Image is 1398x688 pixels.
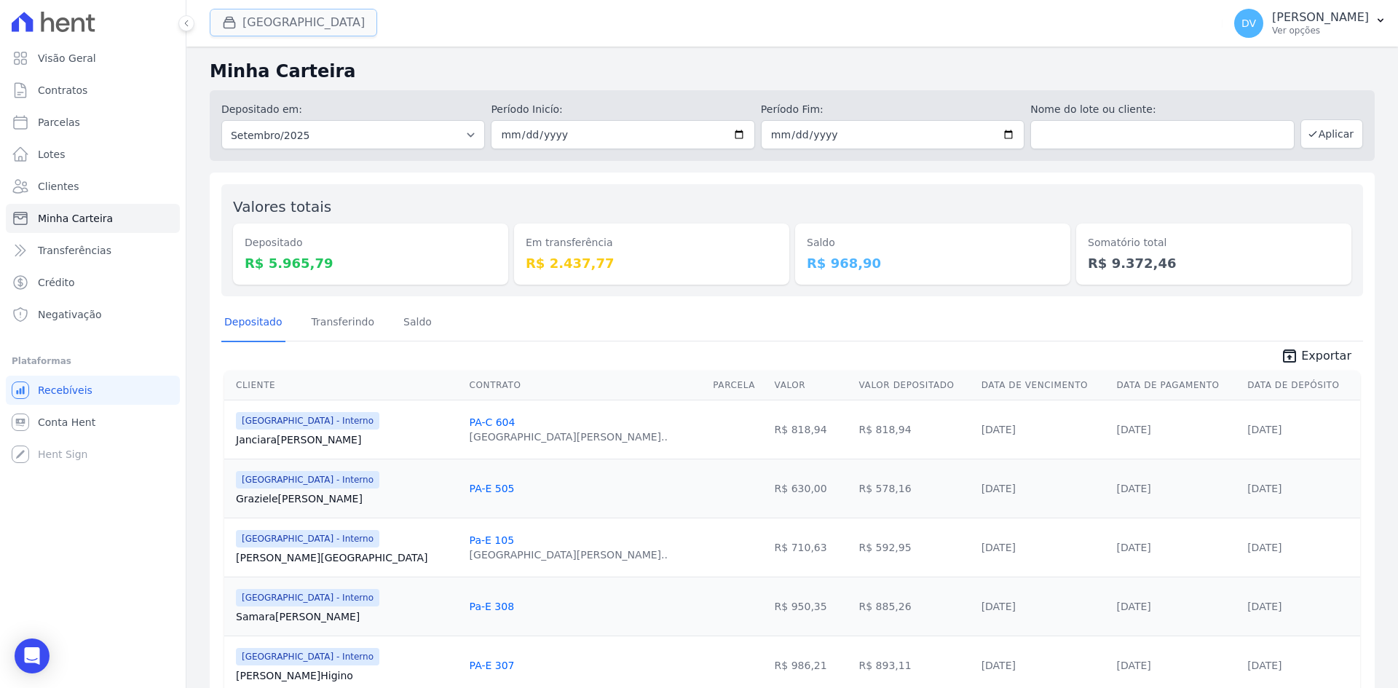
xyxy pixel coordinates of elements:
div: [GEOGRAPHIC_DATA][PERSON_NAME].. [470,547,668,562]
div: [GEOGRAPHIC_DATA][PERSON_NAME].. [470,430,668,444]
td: R$ 710,63 [769,518,853,577]
span: Crédito [38,275,75,290]
a: [DATE] [1116,601,1150,612]
a: Clientes [6,172,180,201]
a: [DATE] [982,424,1016,435]
dd: R$ 2.437,77 [526,253,778,273]
div: Plataformas [12,352,174,370]
a: [DATE] [1247,542,1281,553]
a: Pa-E 105 [470,534,514,546]
dt: Em transferência [526,235,778,250]
label: Período Fim: [761,102,1024,117]
span: [GEOGRAPHIC_DATA] - Interno [236,589,379,606]
a: Contratos [6,76,180,105]
button: [GEOGRAPHIC_DATA] [210,9,377,36]
dt: Somatório total [1088,235,1340,250]
div: Open Intercom Messenger [15,638,50,673]
span: Parcelas [38,115,80,130]
td: R$ 818,94 [853,400,976,459]
a: Transferindo [309,304,378,342]
a: unarchive Exportar [1269,347,1363,368]
a: Transferências [6,236,180,265]
td: R$ 592,95 [853,518,976,577]
a: [DATE] [982,483,1016,494]
a: Parcelas [6,108,180,137]
td: R$ 818,94 [769,400,853,459]
h2: Minha Carteira [210,58,1375,84]
a: [DATE] [1247,424,1281,435]
span: Contratos [38,83,87,98]
label: Depositado em: [221,103,302,115]
a: Conta Hent [6,408,180,437]
span: Minha Carteira [38,211,113,226]
dd: R$ 9.372,46 [1088,253,1340,273]
button: Aplicar [1300,119,1363,149]
span: Negativação [38,307,102,322]
span: DV [1241,18,1256,28]
a: [DATE] [1116,424,1150,435]
td: R$ 950,35 [769,577,853,636]
span: Clientes [38,179,79,194]
a: Lotes [6,140,180,169]
span: Conta Hent [38,415,95,430]
a: [DATE] [982,601,1016,612]
span: [GEOGRAPHIC_DATA] - Interno [236,648,379,665]
th: Valor [769,371,853,400]
a: Graziele[PERSON_NAME] [236,491,458,506]
a: [DATE] [1116,542,1150,553]
th: Cliente [224,371,464,400]
a: Samara[PERSON_NAME] [236,609,458,624]
span: [GEOGRAPHIC_DATA] - Interno [236,530,379,547]
span: Transferências [38,243,111,258]
th: Data de Pagamento [1110,371,1241,400]
label: Nome do lote ou cliente: [1030,102,1294,117]
th: Parcela [707,371,768,400]
td: R$ 630,00 [769,459,853,518]
dd: R$ 968,90 [807,253,1059,273]
td: R$ 885,26 [853,577,976,636]
i: unarchive [1281,347,1298,365]
th: Data de Vencimento [976,371,1111,400]
dt: Saldo [807,235,1059,250]
p: [PERSON_NAME] [1272,10,1369,25]
th: Valor Depositado [853,371,976,400]
label: Valores totais [233,198,331,216]
a: [DATE] [1247,483,1281,494]
a: Janciara[PERSON_NAME] [236,432,458,447]
button: DV [PERSON_NAME] Ver opções [1223,3,1398,44]
a: Recebíveis [6,376,180,405]
a: [DATE] [1247,601,1281,612]
td: R$ 578,16 [853,459,976,518]
a: PA-E 505 [470,483,515,494]
a: [DATE] [1116,660,1150,671]
a: Depositado [221,304,285,342]
a: Negativação [6,300,180,329]
a: [PERSON_NAME]Higino [236,668,458,683]
span: [GEOGRAPHIC_DATA] - Interno [236,412,379,430]
a: Crédito [6,268,180,297]
span: [GEOGRAPHIC_DATA] - Interno [236,471,379,489]
a: [DATE] [1116,483,1150,494]
a: Pa-E 308 [470,601,514,612]
dd: R$ 5.965,79 [245,253,497,273]
span: Recebíveis [38,383,92,398]
label: Período Inicío: [491,102,754,117]
a: Saldo [400,304,435,342]
span: Visão Geral [38,51,96,66]
a: PA-E 307 [470,660,515,671]
a: [DATE] [1247,660,1281,671]
span: Lotes [38,147,66,162]
span: Exportar [1301,347,1351,365]
th: Data de Depósito [1241,371,1360,400]
a: Visão Geral [6,44,180,73]
th: Contrato [464,371,708,400]
a: [PERSON_NAME][GEOGRAPHIC_DATA] [236,550,458,565]
p: Ver opções [1272,25,1369,36]
a: PA-C 604 [470,416,516,428]
a: Minha Carteira [6,204,180,233]
a: [DATE] [982,542,1016,553]
a: [DATE] [982,660,1016,671]
dt: Depositado [245,235,497,250]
